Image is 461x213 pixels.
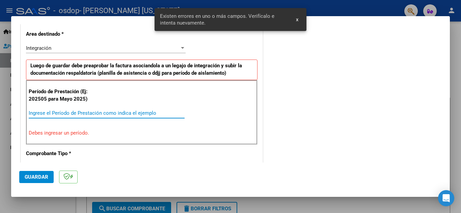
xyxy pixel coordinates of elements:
p: Debes ingresar un período. [29,129,255,137]
p: Comprobante Tipo * [26,150,96,157]
p: Area destinado * [26,30,96,38]
span: Integración [26,45,51,51]
div: Open Intercom Messenger [438,190,454,206]
span: x [296,16,298,23]
p: Período de Prestación (Ej: 202505 para Mayo 2025) [29,88,97,103]
span: Existen errores en uno o más campos. Verifícalo e intenta nuevamente. [160,13,288,26]
span: Guardar [25,174,48,180]
button: Guardar [19,171,54,183]
strong: Luego de guardar debe preaprobar la factura asociandola a un legajo de integración y subir la doc... [30,63,242,76]
button: x [291,13,304,26]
